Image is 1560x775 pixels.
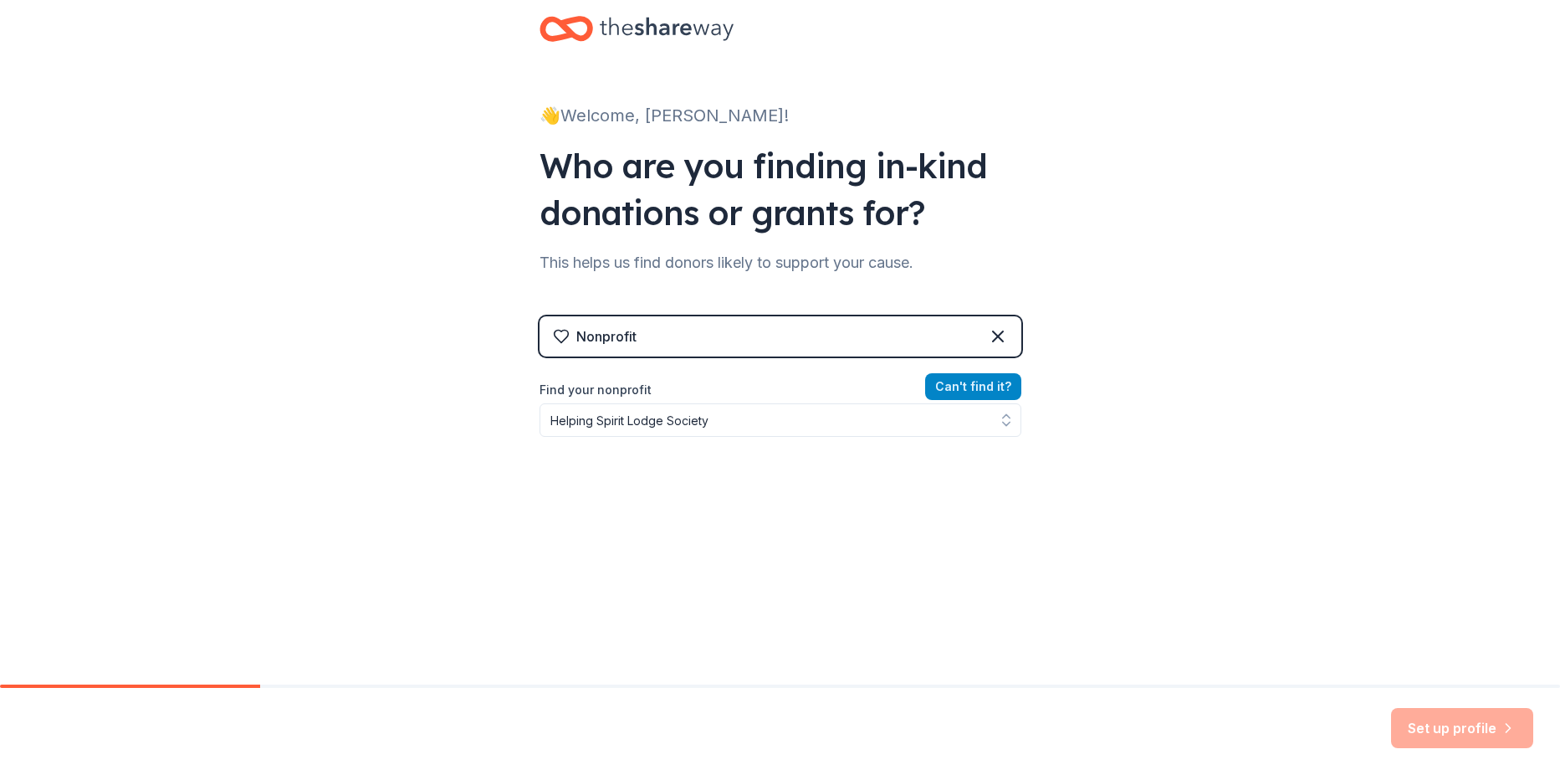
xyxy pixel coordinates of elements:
[576,326,637,346] div: Nonprofit
[540,249,1021,276] div: This helps us find donors likely to support your cause.
[540,142,1021,236] div: Who are you finding in-kind donations or grants for?
[925,373,1021,400] button: Can't find it?
[540,380,1021,400] label: Find your nonprofit
[540,102,1021,129] div: 👋 Welcome, [PERSON_NAME]!
[540,403,1021,437] input: Search by name, EIN, or city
